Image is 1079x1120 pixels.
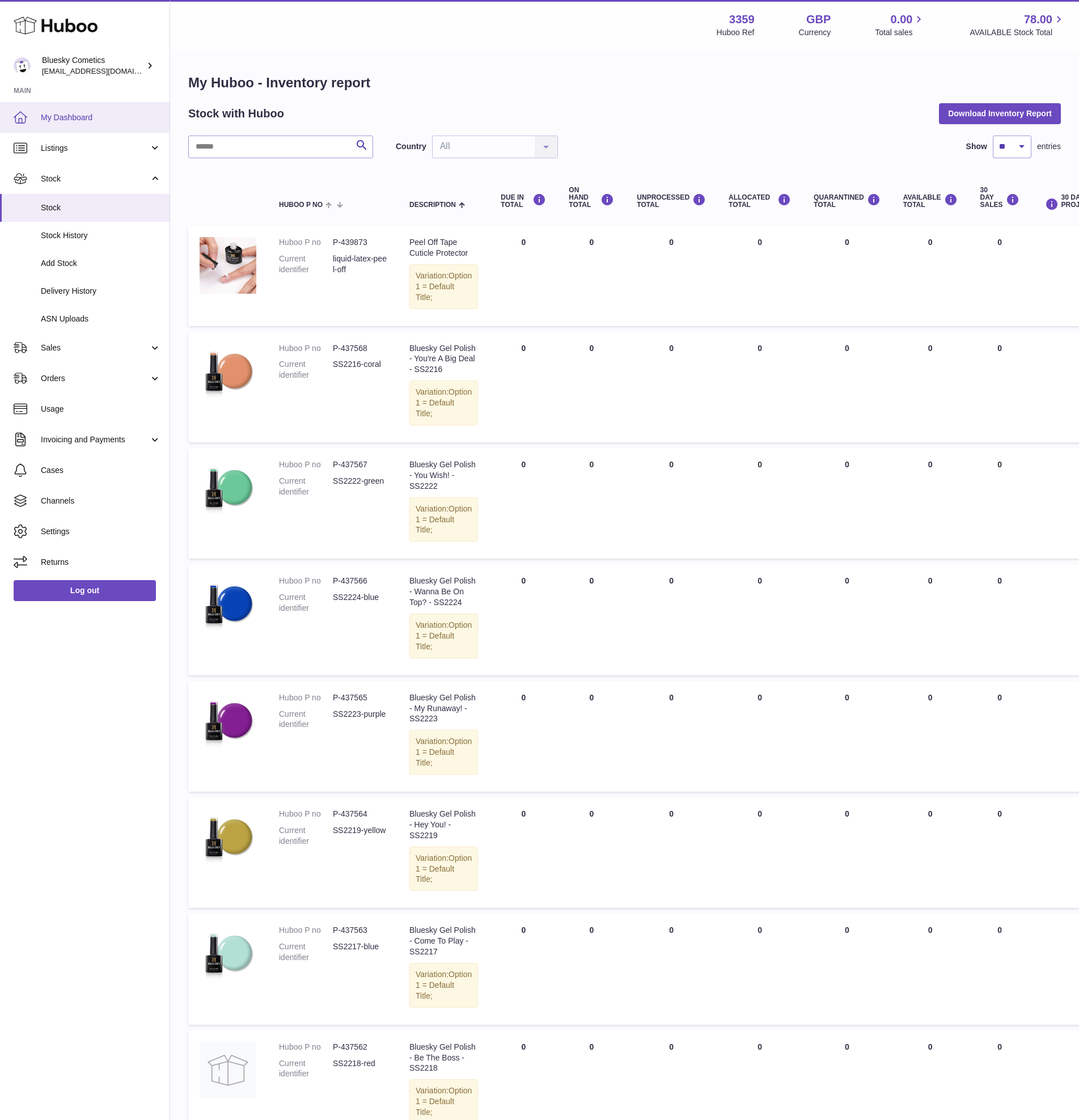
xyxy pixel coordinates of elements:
dd: P-439873 [333,237,387,248]
dd: P-437567 [333,459,387,470]
dt: Current identifier [279,825,333,847]
td: 0 [625,797,717,908]
span: 0 [845,344,849,353]
span: Option 1 = Default Title; [416,970,472,1000]
td: 0 [892,226,969,326]
td: 0 [717,914,802,1024]
div: Bluesky Cometics [42,55,144,77]
div: UNPROCESSED Total [637,193,706,209]
div: Variation: [409,963,478,1008]
div: Bluesky Gel Polish - You're A Big Deal - SS2216 [409,343,478,375]
div: DUE IN TOTAL [501,193,546,209]
dd: SS2219-yellow [333,825,387,847]
span: 0 [845,238,849,247]
span: Option 1 = Default Title; [416,853,472,884]
span: Total sales [875,27,925,38]
img: product image [200,343,256,400]
dd: SS2216-coral [333,359,387,381]
span: Description [409,201,456,209]
td: 0 [969,448,1031,559]
div: Variation: [409,614,478,658]
div: Bluesky Gel Polish - My Runaway! - SS2223 [409,692,478,725]
dd: SS2217-blue [333,941,387,963]
div: Bluesky Gel Polish - Hey You! - SS2219 [409,809,478,841]
img: info@blueskycosmetics.co.uk [14,57,31,74]
span: Invoicing and Payments [41,434,149,445]
span: 78.00 [1024,12,1052,27]
span: Sales [41,343,149,353]
img: product image [200,1042,256,1098]
img: product image [200,237,256,294]
div: Currency [799,27,831,38]
dt: Huboo P no [279,692,333,703]
td: 0 [892,332,969,442]
span: Option 1 = Default Title; [416,387,472,418]
a: 0.00 Total sales [875,12,925,38]
span: Option 1 = Default Title; [416,271,472,302]
div: Variation: [409,497,478,542]
td: 0 [489,681,557,792]
label: Country [396,141,426,152]
img: product image [200,692,256,749]
span: Orders [41,373,149,384]
label: Show [966,141,987,152]
dd: P-437563 [333,925,387,936]
span: Channels [41,496,161,506]
div: QUARANTINED Total [814,193,881,209]
img: product image [200,576,256,632]
dt: Huboo P no [279,809,333,819]
td: 0 [625,448,717,559]
span: Cases [41,465,161,476]
td: 0 [892,681,969,792]
dt: Current identifier [279,709,333,730]
td: 0 [557,226,625,326]
td: 0 [489,914,557,1024]
td: 0 [557,564,625,675]
span: Usage [41,404,161,415]
dt: Huboo P no [279,1042,333,1053]
div: Bluesky Gel Polish - You Wish! - SS2222 [409,459,478,492]
dd: liquid-latex-peel-off [333,253,387,275]
dt: Huboo P no [279,343,333,354]
dt: Huboo P no [279,576,333,586]
h2: Stock with Huboo [188,106,284,121]
span: Stock History [41,230,161,241]
dt: Huboo P no [279,459,333,470]
div: 30 DAY SALES [980,187,1019,209]
td: 0 [892,448,969,559]
span: Settings [41,526,161,537]
td: 0 [969,914,1031,1024]
div: Variation: [409,847,478,891]
td: 0 [969,564,1031,675]
div: Bluesky Gel Polish - Be The Boss - SS2218 [409,1042,478,1074]
div: AVAILABLE Total [903,193,958,209]
dt: Current identifier [279,941,333,963]
span: 0 [845,460,849,469]
div: Bluesky Gel Polish - Come To Play - SS2217 [409,925,478,957]
span: Add Stock [41,258,161,269]
div: Peel Off Tape Cuticle Protector [409,237,478,259]
span: Option 1 = Default Title; [416,620,472,651]
span: Stock [41,202,161,213]
span: Stock [41,174,149,184]
td: 0 [489,797,557,908]
div: ALLOCATED Total [729,193,791,209]
td: 0 [892,797,969,908]
td: 0 [557,448,625,559]
td: 0 [489,226,557,326]
dd: P-437564 [333,809,387,819]
dt: Current identifier [279,253,333,275]
a: Log out [14,580,156,601]
td: 0 [717,226,802,326]
strong: GBP [806,12,831,27]
span: 0 [845,576,849,585]
td: 0 [969,681,1031,792]
dd: SS2222-green [333,476,387,497]
td: 0 [717,332,802,442]
dd: SS2218-red [333,1058,387,1080]
dt: Huboo P no [279,237,333,248]
td: 0 [625,564,717,675]
div: Huboo Ref [717,27,755,38]
button: Download Inventory Report [939,103,1061,124]
a: 78.00 AVAILABLE Stock Total [970,12,1065,38]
